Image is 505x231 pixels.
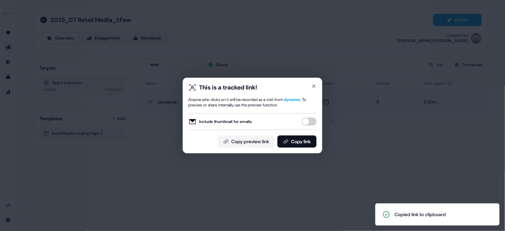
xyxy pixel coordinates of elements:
div: Anyone who clicks on it will be recorded as a visit from . To preview or share internally, use th... [189,97,317,108]
div: This is a tracked link! [199,83,258,92]
span: dynamic [284,97,301,102]
button: Copy preview link [218,135,275,148]
label: Include thumbnail for emails [189,118,252,126]
button: Copy link [278,135,317,148]
div: Copied link to clipboard [394,211,446,218]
